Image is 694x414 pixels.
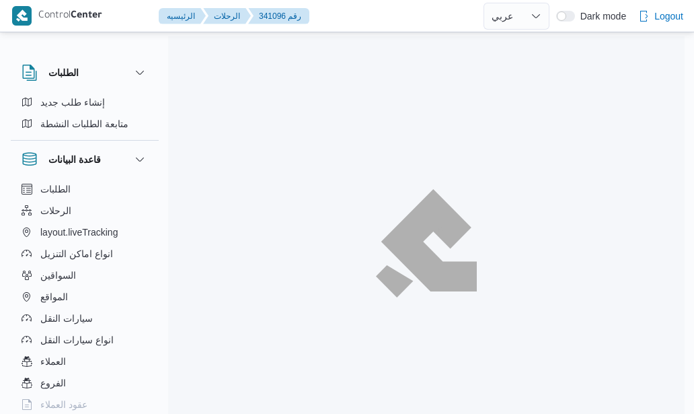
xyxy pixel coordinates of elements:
[40,332,114,348] span: انواع سيارات النقل
[16,113,153,135] button: متابعة الطلبات النشطة
[12,6,32,26] img: X8yXhbKr1z7QwAAAABJRU5ErkJggg==
[48,65,79,81] h3: الطلبات
[48,151,101,168] h3: قاعدة البيانات
[379,193,474,294] img: ILLA Logo
[40,375,66,391] span: الفروع
[40,310,93,326] span: سيارات النقل
[16,372,153,394] button: الفروع
[16,329,153,351] button: انواع سيارات النقل
[203,8,251,24] button: الرحلات
[71,11,102,22] b: Center
[654,8,683,24] span: Logout
[16,178,153,200] button: الطلبات
[40,246,113,262] span: انواع اماكن التنزيل
[40,224,118,240] span: layout.liveTracking
[16,200,153,221] button: الرحلات
[40,353,66,370] span: العملاء
[159,8,206,24] button: الرئيسيه
[575,11,626,22] span: Dark mode
[16,92,153,113] button: إنشاء طلب جديد
[40,181,71,197] span: الطلبات
[16,221,153,243] button: layout.liveTracking
[40,396,87,413] span: عقود العملاء
[248,8,309,24] button: 341096 رقم
[16,243,153,265] button: انواع اماكن التنزيل
[22,65,148,81] button: الطلبات
[16,286,153,308] button: المواقع
[40,116,128,132] span: متابعة الطلبات النشطة
[16,265,153,286] button: السواقين
[40,267,76,283] span: السواقين
[40,289,68,305] span: المواقع
[11,92,159,140] div: الطلبات
[22,151,148,168] button: قاعدة البيانات
[40,203,71,219] span: الرحلات
[16,351,153,372] button: العملاء
[40,94,105,110] span: إنشاء طلب جديد
[633,3,689,30] button: Logout
[16,308,153,329] button: سيارات النقل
